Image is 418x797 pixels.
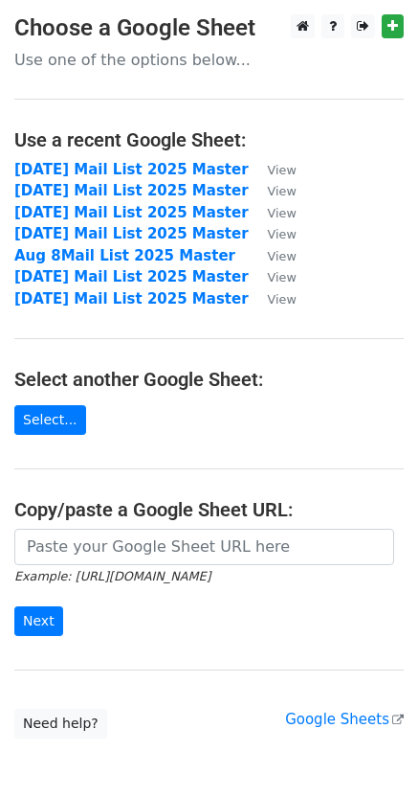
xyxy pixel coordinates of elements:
[14,405,86,435] a: Select...
[14,290,249,307] a: [DATE] Mail List 2025 Master
[14,529,394,565] input: Paste your Google Sheet URL here
[14,498,404,521] h4: Copy/paste a Google Sheet URL:
[322,705,418,797] iframe: Chat Widget
[268,292,297,307] small: View
[14,709,107,739] a: Need help?
[14,368,404,391] h4: Select another Google Sheet:
[249,268,297,285] a: View
[14,204,249,221] a: [DATE] Mail List 2025 Master
[14,182,249,199] a: [DATE] Mail List 2025 Master
[268,249,297,263] small: View
[14,268,249,285] a: [DATE] Mail List 2025 Master
[14,569,210,583] small: Example: [URL][DOMAIN_NAME]
[268,184,297,198] small: View
[268,206,297,220] small: View
[249,290,297,307] a: View
[249,161,297,178] a: View
[268,270,297,285] small: View
[14,225,249,242] a: [DATE] Mail List 2025 Master
[249,225,297,242] a: View
[14,14,404,42] h3: Choose a Google Sheet
[14,128,404,151] h4: Use a recent Google Sheet:
[268,227,297,241] small: View
[268,163,297,177] small: View
[14,247,235,264] a: Aug 8Mail List 2025 Master
[14,50,404,70] p: Use one of the options below...
[249,204,297,221] a: View
[14,161,249,178] a: [DATE] Mail List 2025 Master
[285,711,404,728] a: Google Sheets
[14,606,63,636] input: Next
[249,247,297,264] a: View
[249,182,297,199] a: View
